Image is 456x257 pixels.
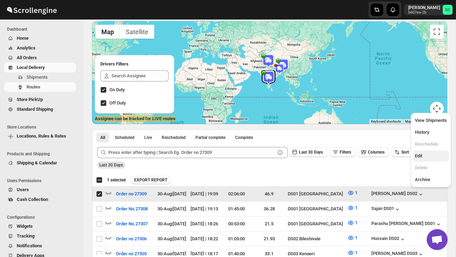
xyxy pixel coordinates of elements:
span: Store PickUp [17,97,43,102]
button: Users [4,185,76,195]
button: Order no 27309 [112,188,151,200]
span: Sanjay chetri [443,5,453,15]
button: Sort [392,147,413,157]
div: 36.28 [255,205,284,212]
span: Notifications [17,243,42,248]
button: All Orders [4,53,76,63]
div: DS01 [GEOGRAPHIC_DATA] [288,190,343,197]
span: Columns [368,150,385,155]
div: DS01 [GEOGRAPHIC_DATA] [288,220,343,227]
span: Order No.27307 [116,220,148,227]
span: Scheduled [115,135,134,140]
div: [DATE] | 18:22 [191,235,218,242]
button: All routes [96,133,109,142]
button: Toggle fullscreen view [430,25,444,39]
button: Shipments [4,72,76,82]
span: 30-Aug | [DATE] [157,236,186,241]
div: [DATE] | 18:26 [191,220,218,227]
div: 46.9 [255,190,284,197]
button: Notifications [4,241,76,251]
span: Filters [340,150,351,155]
span: Shipping & Calendar [17,160,57,165]
span: Widgets [17,224,33,229]
button: Widgets [4,221,76,231]
span: Analytics [17,45,36,50]
span: Live [144,135,152,140]
img: Google [94,115,117,124]
span: 30-Aug | [DATE] [157,251,186,256]
button: Order no 27306 [112,233,151,244]
div: 21.5 [255,220,284,227]
input: Press enter after typing | Search Eg. Order no 27309 [108,147,275,158]
span: 1 [355,190,357,195]
label: Assignee can be tracked for LIVE routes [95,115,176,122]
span: 30-Aug | [DATE] [157,191,186,196]
button: Cash Collection [4,195,76,204]
button: Hussain DS02 [371,236,406,243]
span: Locations, Rules & Rates [17,133,66,139]
span: Users [17,187,29,192]
h2: Drivers Filters [100,61,169,68]
div: 01:45:00 [222,205,251,212]
div: DS02 Bileshivale [288,235,343,242]
span: Complete [235,135,253,140]
button: Columns [358,147,389,157]
span: View Shipments [415,118,447,123]
span: Configurations [7,215,79,220]
span: Shipments [26,75,48,80]
button: Keyboard shortcuts [371,119,401,124]
button: Last 30 Days [289,147,327,157]
div: 21.93 [255,235,284,242]
span: Routes [26,84,40,89]
span: Cash Collection [17,197,48,202]
p: b607ea-2b [408,10,440,15]
div: 01:05:00 [222,235,251,242]
span: 1 selected [107,177,126,183]
button: Parashu [PERSON_NAME] DS01 [371,221,442,228]
span: 1 [355,235,357,240]
button: Order No.27308 [112,203,152,215]
span: Last 30 Days [299,150,323,155]
button: Show satellite imagery [120,25,154,39]
span: Sort [401,150,409,155]
button: Home [4,33,76,43]
a: Open this area in Google Maps (opens a new window) [94,115,117,124]
span: Archive [415,177,430,182]
span: Tracking [17,233,34,239]
span: Map data ©2025 [405,119,431,123]
button: Filters [330,147,355,157]
button: User menu [404,4,453,15]
a: Open chat [427,229,448,250]
span: 30-Aug | [DATE] [157,221,186,226]
span: Partial complete [195,135,225,140]
button: 1 [343,202,362,213]
text: SC [445,8,450,12]
span: 1 [355,220,357,225]
span: Store Locations [7,124,79,130]
button: Sajan DS01 [371,206,401,213]
span: History [415,130,429,135]
span: Delete [415,165,427,170]
button: 1 [343,217,362,228]
span: 1 [355,250,357,255]
div: 00:53:00 [222,220,251,227]
span: 30-Aug | [DATE] [157,206,186,211]
div: [DATE] | 19:13 [191,205,218,212]
span: Order no 27309 [116,190,147,197]
button: Show street map [95,25,120,39]
span: Edit [415,153,422,158]
span: Reschedule [415,141,438,147]
div: 02:06:00 [222,190,251,197]
input: Search Assignee [111,70,169,81]
span: Local Delivery [17,65,45,70]
span: Off Duty [109,100,126,106]
span: 1 [355,205,357,210]
span: Order no 27306 [116,235,147,242]
span: Rescheduled [162,135,186,140]
span: All [100,135,105,140]
div: [PERSON_NAME] DS02 [371,191,424,198]
span: Order No.27308 [116,205,148,212]
button: Shipping & Calendar [4,158,76,168]
span: Products and Shipping [7,151,79,157]
span: Standard Shipping [17,107,53,112]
